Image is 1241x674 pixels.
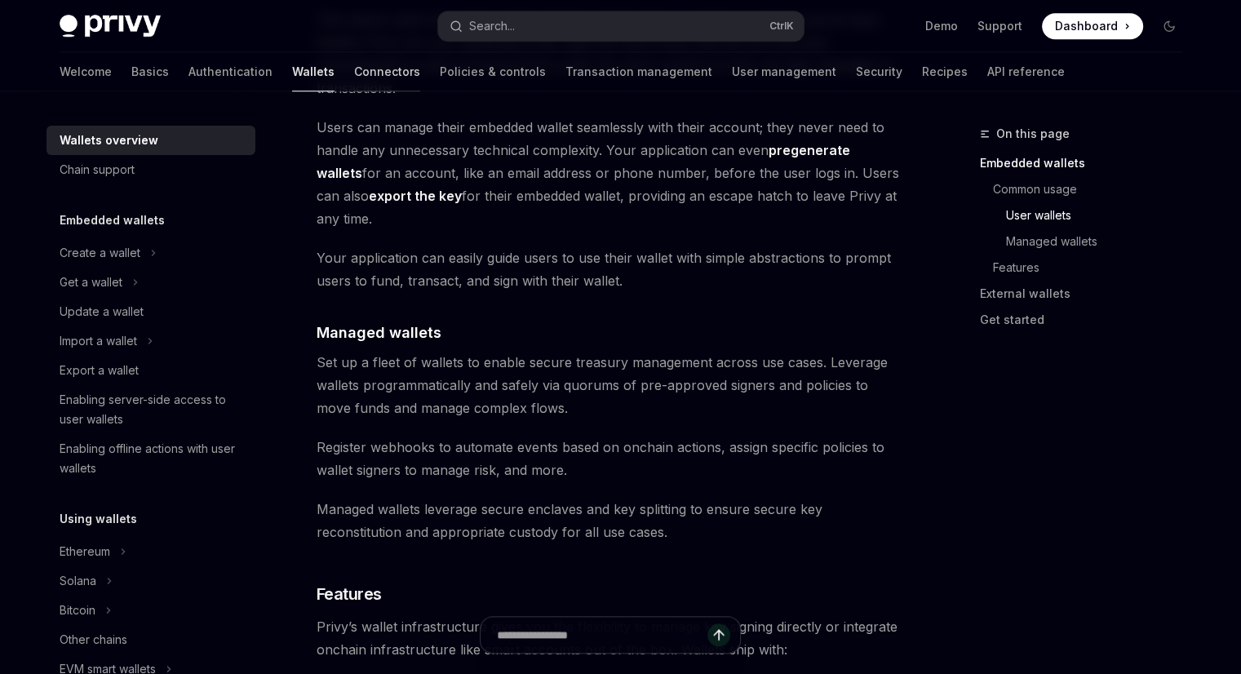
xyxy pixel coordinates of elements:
[47,155,255,184] a: Chain support
[469,16,515,36] div: Search...
[317,436,905,481] span: Register webhooks to automate events based on onchain actions, assign specific policies to wallet...
[922,52,968,91] a: Recipes
[980,202,1195,228] a: User wallets
[354,52,420,91] a: Connectors
[977,18,1022,34] a: Support
[1055,18,1118,34] span: Dashboard
[47,566,255,596] button: Solana
[980,176,1195,202] a: Common usage
[317,498,905,543] span: Managed wallets leverage secure enclaves and key splitting to ensure secure key reconstitution an...
[497,618,707,654] input: Ask a question...
[60,243,140,263] div: Create a wallet
[47,268,255,297] button: Get a wallet
[317,351,905,419] span: Set up a fleet of wallets to enable secure treasury management across use cases. Leverage wallets...
[60,361,139,380] div: Export a wallet
[438,11,804,41] button: Search...CtrlK
[60,439,246,478] div: Enabling offline actions with user wallets
[987,52,1065,91] a: API reference
[440,52,546,91] a: Policies & controls
[707,624,730,647] button: Send message
[1156,13,1182,39] button: Toggle dark mode
[47,297,255,326] a: Update a wallet
[60,131,158,150] div: Wallets overview
[369,188,462,205] a: export the key
[47,238,255,268] button: Create a wallet
[317,116,905,230] span: Users can manage their embedded wallet seamlessly with their account; they never need to handle a...
[188,52,273,91] a: Authentication
[60,509,137,529] h5: Using wallets
[47,434,255,483] a: Enabling offline actions with user wallets
[856,52,902,91] a: Security
[317,583,382,605] span: Features
[60,273,122,292] div: Get a wallet
[1042,13,1143,39] a: Dashboard
[131,52,169,91] a: Basics
[292,52,335,91] a: Wallets
[60,542,110,561] div: Ethereum
[980,255,1195,281] a: Features
[60,160,135,180] div: Chain support
[60,52,112,91] a: Welcome
[980,228,1195,255] a: Managed wallets
[60,331,137,351] div: Import a wallet
[317,246,905,292] span: Your application can easily guide users to use their wallet with simple abstractions to prompt us...
[996,124,1070,144] span: On this page
[769,20,794,33] span: Ctrl K
[925,18,958,34] a: Demo
[60,601,95,620] div: Bitcoin
[60,15,161,38] img: dark logo
[47,385,255,434] a: Enabling server-side access to user wallets
[317,321,441,344] span: Managed wallets
[47,596,255,625] button: Bitcoin
[980,281,1195,307] a: External wallets
[60,630,127,650] div: Other chains
[47,126,255,155] a: Wallets overview
[60,390,246,429] div: Enabling server-side access to user wallets
[565,52,712,91] a: Transaction management
[60,302,144,321] div: Update a wallet
[732,52,836,91] a: User management
[980,307,1195,333] a: Get started
[47,625,255,654] a: Other chains
[980,150,1195,176] a: Embedded wallets
[60,211,165,230] h5: Embedded wallets
[47,537,255,566] button: Ethereum
[47,326,255,356] button: Import a wallet
[47,356,255,385] a: Export a wallet
[60,571,96,591] div: Solana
